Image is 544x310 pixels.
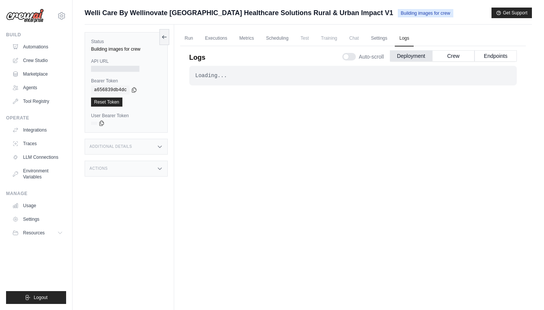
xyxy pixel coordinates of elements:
[9,68,66,80] a: Marketplace
[9,227,66,239] button: Resources
[296,31,314,46] span: Test
[345,31,363,46] span: Chat is not available until the deployment is complete
[6,32,66,38] div: Build
[366,31,392,46] a: Settings
[91,85,130,95] code: a656839db4dc
[9,200,66,212] a: Usage
[261,31,293,46] a: Scheduling
[189,52,206,63] p: Logs
[491,8,532,18] button: Get Support
[9,54,66,67] a: Crew Studio
[390,50,432,62] button: Deployment
[91,78,161,84] label: Bearer Token
[9,95,66,107] a: Tool Registry
[9,82,66,94] a: Agents
[91,98,122,107] a: Reset Token
[6,115,66,121] div: Operate
[90,166,108,171] h3: Actions
[6,9,44,23] img: Logo
[398,9,453,17] span: Building images for crew
[85,8,393,18] span: Welli Care By Wellinovate [GEOGRAPHIC_DATA] Healthcare Solutions Rural & Urban Impact V1
[9,165,66,183] a: Environment Variables
[6,191,66,197] div: Manage
[23,230,45,236] span: Resources
[90,144,132,149] h3: Additional Details
[9,124,66,136] a: Integrations
[91,58,161,64] label: API URL
[9,138,66,150] a: Traces
[34,294,48,301] span: Logout
[91,113,161,119] label: User Bearer Token
[506,274,544,310] iframe: Chat Widget
[9,41,66,53] a: Automations
[317,31,342,46] span: Training is not available until the deployment is complete
[474,50,517,62] button: Endpoints
[235,31,259,46] a: Metrics
[9,151,66,163] a: LLM Connections
[6,291,66,304] button: Logout
[9,213,66,225] a: Settings
[91,39,161,45] label: Status
[395,31,414,46] a: Logs
[91,46,161,52] div: Building images for crew
[201,31,232,46] a: Executions
[432,50,474,62] button: Crew
[359,53,384,60] span: Auto-scroll
[180,31,198,46] a: Run
[195,72,511,79] div: Loading...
